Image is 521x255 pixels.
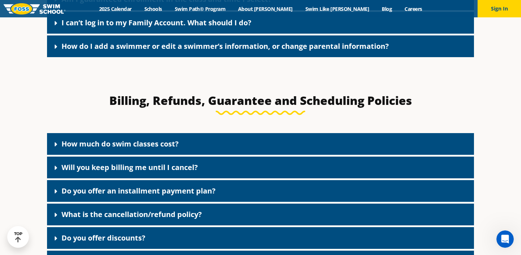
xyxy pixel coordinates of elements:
[14,231,22,243] div: TOP
[62,41,389,51] a: How do I add a swimmer or edit a swimmer’s information, or change parental information?
[62,162,198,172] a: Will you keep billing me until I cancel?
[299,5,376,12] a: Swim Like [PERSON_NAME]
[90,93,431,108] h3: Billing, Refunds, Guarantee and Scheduling Policies
[376,5,398,12] a: Blog
[47,12,474,34] div: I can’t log in to my Family Account. What should I do?
[232,5,299,12] a: About [PERSON_NAME]
[138,5,168,12] a: Schools
[62,209,202,219] a: What is the cancellation/refund policy?
[47,35,474,57] div: How do I add a swimmer or edit a swimmer’s information, or change parental information?
[47,180,474,202] div: Do you offer an installment payment plan?
[4,3,65,14] img: FOSS Swim School Logo
[62,139,179,149] a: How much do swim classes cost?
[47,227,474,249] div: Do you offer discounts?
[47,133,474,155] div: How much do swim classes cost?
[62,233,145,243] a: Do you offer discounts?
[62,18,251,27] a: I can’t log in to my Family Account. What should I do?
[47,157,474,178] div: Will you keep billing me until I cancel?
[168,5,232,12] a: Swim Path® Program
[398,5,428,12] a: Careers
[93,5,138,12] a: 2025 Calendar
[496,230,514,248] iframe: Intercom live chat
[62,186,216,196] a: Do you offer an installment payment plan?
[47,204,474,225] div: What is the cancellation/refund policy?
